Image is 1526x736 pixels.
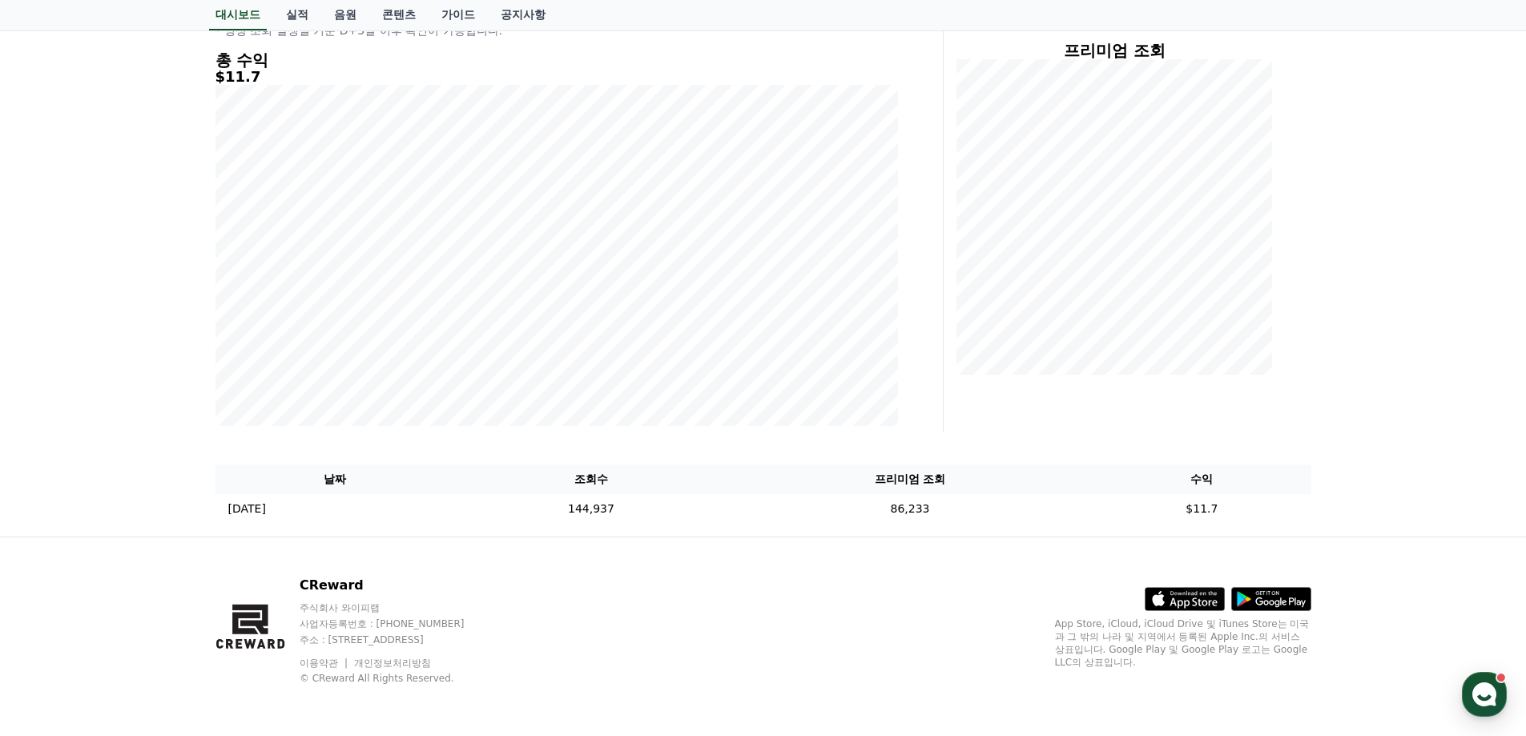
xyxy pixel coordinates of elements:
p: 주소 : [STREET_ADDRESS] [300,633,495,646]
p: [DATE] [228,501,266,517]
th: 프리미엄 조회 [727,465,1093,494]
h4: 프리미엄 조회 [956,42,1273,59]
th: 날짜 [215,465,456,494]
p: 주식회사 와이피랩 [300,601,495,614]
span: 설정 [248,532,267,545]
a: 대화 [106,508,207,548]
p: 사업자등록번호 : [PHONE_NUMBER] [300,617,495,630]
p: App Store, iCloud, iCloud Drive 및 iTunes Store는 미국과 그 밖의 나라 및 지역에서 등록된 Apple Inc.의 서비스 상표입니다. Goo... [1055,617,1311,669]
td: 144,937 [455,494,727,524]
a: 이용약관 [300,658,350,669]
td: $11.7 [1093,494,1311,524]
td: 86,233 [727,494,1093,524]
th: 수익 [1093,465,1311,494]
a: 홈 [5,508,106,548]
span: 대화 [147,533,166,545]
h4: 총 수익 [215,51,898,69]
h5: $11.7 [215,69,898,85]
p: © CReward All Rights Reserved. [300,672,495,685]
p: CReward [300,576,495,595]
a: 개인정보처리방침 [354,658,431,669]
a: 설정 [207,508,308,548]
th: 조회수 [455,465,727,494]
span: 홈 [50,532,60,545]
